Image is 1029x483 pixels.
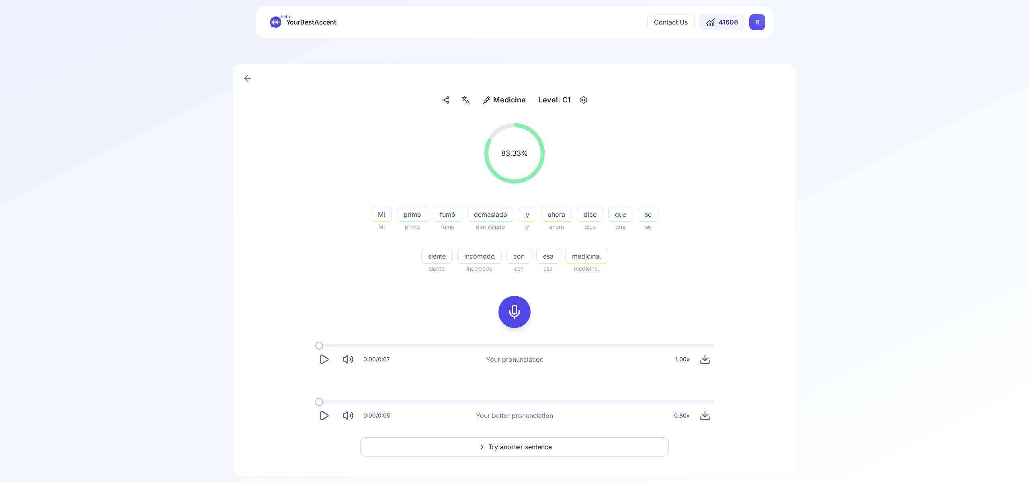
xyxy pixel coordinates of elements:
[506,264,531,273] span: con
[457,264,502,273] span: incómodo
[519,210,536,219] span: y
[480,93,529,107] button: Medicine
[493,94,526,106] span: Medicine
[565,248,608,264] button: medicina.
[397,210,428,219] span: primo
[609,210,633,219] span: que
[397,222,428,232] span: primo
[397,206,428,222] button: primo
[647,14,695,30] button: Contact Us
[519,222,536,232] span: y
[501,148,528,159] span: 83.33 %
[467,206,514,222] button: demasiado
[696,351,714,368] button: Download audio
[486,355,543,364] div: Your pronunciation
[577,222,603,232] span: dice
[699,14,744,30] button: 41608
[519,206,536,222] button: y
[363,355,390,363] div: 0:00 / 0:07
[536,264,560,273] span: esa
[507,251,531,261] span: con
[467,222,514,232] span: demasiado
[638,222,658,232] span: se
[339,351,357,368] button: Mute
[422,251,452,261] span: siente
[315,407,333,424] button: Play
[541,210,572,219] span: ahora
[421,264,453,273] span: siente
[433,210,462,219] span: fumó
[433,206,462,222] button: fumó
[535,93,574,107] div: Level: C1
[360,437,669,457] button: Try another sentence
[457,248,502,264] button: incómodo
[577,210,603,219] span: dice
[433,222,462,232] span: fumó
[696,407,714,424] button: Download audio
[315,351,333,368] button: Play
[264,16,343,28] a: betaYourBestAccent
[541,222,572,232] span: ahora
[541,206,572,222] button: ahora
[638,210,658,219] span: se
[458,251,501,261] span: incómodo
[488,442,552,452] span: Try another sentence
[671,408,693,424] div: 0.80 x
[638,206,658,222] button: se
[476,411,553,420] div: Your better pronunciation
[719,17,738,27] span: 41608
[537,251,560,261] span: esa
[421,248,453,264] button: siente
[536,248,560,264] button: esa
[749,14,765,30] button: RR
[286,16,336,28] span: YourBestAccent
[371,222,392,232] span: Mi
[749,14,765,30] div: R
[467,210,514,219] span: demasiado
[535,93,590,107] button: Level: C1
[608,222,633,232] span: que
[371,206,392,222] button: Mi
[506,248,531,264] button: con
[608,206,633,222] button: que
[672,351,693,367] div: 1.00 x
[281,13,290,20] span: beta
[577,206,603,222] button: dice
[566,251,608,261] span: medicina.
[363,412,390,420] div: 0:00 / 0:05
[371,210,392,219] span: Mi
[339,407,357,424] button: Mute
[565,264,608,273] span: medicina.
